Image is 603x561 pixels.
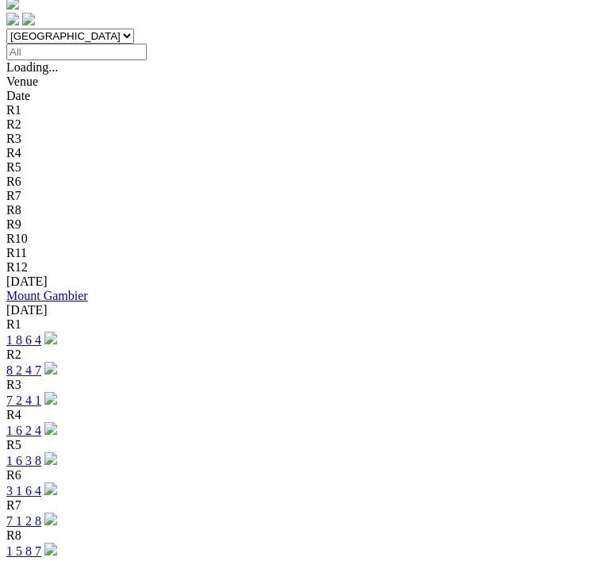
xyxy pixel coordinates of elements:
[44,513,57,525] img: play-circle.svg
[6,544,41,558] a: 1 5 8 7
[6,438,597,452] div: R5
[6,132,597,146] div: R3
[22,13,35,25] img: twitter.svg
[6,333,41,347] a: 1 8 6 4
[6,484,41,498] a: 3 1 6 4
[6,117,597,132] div: R2
[6,260,597,275] div: R12
[6,44,147,60] input: Select date
[6,378,597,392] div: R3
[44,362,57,375] img: play-circle.svg
[6,317,597,332] div: R1
[44,543,57,555] img: play-circle.svg
[44,332,57,344] img: play-circle.svg
[6,89,597,103] div: Date
[6,498,597,513] div: R7
[6,203,597,217] div: R8
[44,452,57,465] img: play-circle.svg
[6,13,19,25] img: facebook.svg
[6,275,597,289] div: [DATE]
[44,392,57,405] img: play-circle.svg
[6,103,597,117] div: R1
[6,246,597,260] div: R11
[6,146,597,160] div: R4
[6,217,597,232] div: R9
[6,348,597,362] div: R2
[6,289,88,302] a: Mount Gambier
[6,363,41,377] a: 8 2 4 7
[6,424,41,437] a: 1 6 2 4
[6,189,597,203] div: R7
[6,514,41,528] a: 7 1 2 8
[6,468,597,482] div: R6
[6,175,597,189] div: R6
[6,408,597,422] div: R4
[6,232,597,246] div: R10
[6,60,58,74] span: Loading...
[6,75,597,89] div: Venue
[44,482,57,495] img: play-circle.svg
[6,454,41,467] a: 1 6 3 8
[6,394,41,407] a: 7 2 4 1
[44,422,57,435] img: play-circle.svg
[6,160,597,175] div: R5
[6,303,597,317] div: [DATE]
[6,528,597,543] div: R8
